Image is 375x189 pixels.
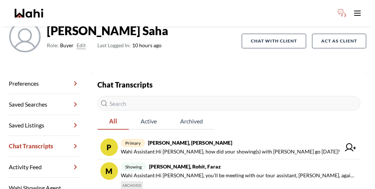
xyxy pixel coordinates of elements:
[121,163,146,171] span: showing
[97,114,129,129] span: All
[9,136,80,157] a: Chat Transcripts
[97,41,161,50] span: 10 hours ago
[15,9,43,18] a: Wahi homepage
[97,80,153,89] strong: Chat Transcripts
[168,114,215,129] span: Archived
[121,171,354,180] span: Wahi Assistant : Hi [PERSON_NAME], you’ll be meeting with our tour assistant, [PERSON_NAME], agai...
[148,140,232,146] strong: [PERSON_NAME], [PERSON_NAME]
[9,94,80,115] a: Saved Searches
[129,114,168,130] button: Active
[149,163,221,170] strong: [PERSON_NAME], Rohit, Faraz
[97,114,129,130] button: All
[97,136,360,159] a: Pprimary[PERSON_NAME], [PERSON_NAME]Wahi Assistant:Hi [PERSON_NAME], how did your showing(s) with...
[100,162,118,180] div: M
[242,34,306,48] button: Chat with client
[47,23,168,38] strong: [PERSON_NAME] Saha
[121,147,340,156] span: Wahi Assistant : Hi [PERSON_NAME], how did your showing(s) with [PERSON_NAME] go [DATE]?
[9,73,80,94] a: Preferences
[168,114,215,130] button: Archived
[129,114,168,129] span: Active
[100,138,118,156] div: P
[97,42,131,48] span: Last Logged In:
[9,157,80,178] a: Activity Feed
[312,34,366,48] button: Act as Client
[350,6,365,21] button: Toggle open navigation menu
[97,96,360,111] input: Search
[121,139,145,147] span: primary
[9,115,80,136] a: Saved Listings
[77,41,86,50] button: Edit
[47,41,59,50] span: Role:
[60,41,74,50] span: Buyer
